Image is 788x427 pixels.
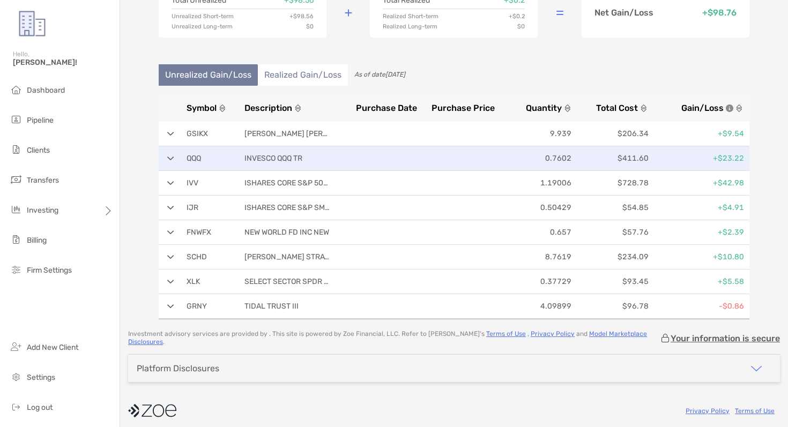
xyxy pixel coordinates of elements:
[27,206,58,215] span: Investing
[421,103,495,113] button: Purchase Price
[499,103,571,113] button: Quantity
[594,9,653,17] p: Net Gain/Loss
[499,152,571,165] p: 0.7602
[27,86,65,95] span: Dashboard
[244,127,330,140] p: [PERSON_NAME] [PERSON_NAME]
[10,173,23,186] img: transfers icon
[167,230,174,235] img: arrow open row
[383,13,438,19] p: Realized Short-term
[128,330,660,346] p: Investment advisory services are provided by . This site is powered by Zoe Financial, LLC. Refer ...
[10,83,23,96] img: dashboard icon
[653,250,744,264] p: +$10.80
[159,64,258,86] li: Unrealized Gain/Loss
[244,275,330,288] p: SELECT SECTOR SPDR TRUST
[167,304,174,309] img: arrow open row
[306,24,314,29] p: $0
[596,103,638,113] span: Total Cost
[13,4,51,43] img: Zoe Logo
[671,333,780,343] p: Your information is secure
[128,330,647,346] a: Model Marketplace Disclosures
[10,143,23,156] img: clients icon
[172,13,234,19] p: Unrealized Short-term
[576,103,648,113] button: Total Cost
[686,407,730,415] a: Privacy Policy
[653,275,744,288] p: +$5.58
[681,103,724,113] span: Gain/Loss
[167,132,174,136] img: arrow open row
[499,201,571,214] p: 0.50429
[187,201,229,214] p: IJR
[294,104,302,112] img: sort
[137,363,219,373] div: Platform Disclosures
[653,299,744,313] p: -$0.86
[258,64,348,86] li: Realized Gain/Loss
[27,236,47,245] span: Billing
[167,255,174,259] img: arrow open row
[576,275,648,288] p: $93.45
[383,24,437,29] p: Realized Long-term
[289,13,314,19] p: + $98.56
[187,176,229,190] p: IVV
[499,226,571,239] p: 0.657
[345,103,417,113] button: Purchase Date
[27,373,55,382] span: Settings
[167,181,174,185] img: arrow open row
[128,399,176,423] img: company logo
[244,299,330,313] p: TIDAL TRUST III
[10,400,23,413] img: logout icon
[167,280,174,284] img: arrow open row
[499,176,571,190] p: 1.19006
[750,362,763,375] img: icon arrow
[640,104,648,112] img: sort
[531,330,575,338] a: Privacy Policy
[576,152,648,165] p: $411.60
[356,103,417,113] span: Purchase Date
[432,103,495,113] span: Purchase Price
[244,250,330,264] p: [PERSON_NAME] STRATEGIC TR
[652,103,743,113] button: Gain/Lossicon info
[576,127,648,140] p: $206.34
[244,103,341,113] button: Description
[726,104,733,112] img: icon info
[187,127,229,140] p: GSIKX
[526,103,562,113] span: Quantity
[576,226,648,239] p: $57.76
[576,299,648,313] p: $96.78
[653,152,744,165] p: +$23.22
[509,13,525,19] p: + $0.2
[172,24,233,29] p: Unrealized Long-term
[244,103,292,113] span: Description
[187,275,229,288] p: XLK
[576,250,648,264] p: $234.09
[10,263,23,276] img: firm-settings icon
[244,201,330,214] p: ISHARES CORE S&P SMALL CAP ETF
[486,330,526,338] a: Terms of Use
[517,24,525,29] p: $0
[499,299,571,313] p: 4.09899
[653,226,744,239] p: +$2.39
[187,226,229,239] p: FNWFX
[702,9,737,17] p: + $98.76
[653,201,744,214] p: +$4.91
[187,152,229,165] p: QQQ
[27,176,59,185] span: Transfers
[354,71,405,78] span: As of date [DATE]
[167,206,174,210] img: arrow open row
[10,113,23,126] img: pipeline icon
[653,176,744,190] p: +$42.98
[244,152,330,165] p: INVESCO QQQ TR
[576,201,648,214] p: $54.85
[499,250,571,264] p: 8.7619
[13,58,113,67] span: [PERSON_NAME]!
[499,275,571,288] p: 0.37729
[27,116,54,125] span: Pipeline
[27,266,72,275] span: Firm Settings
[219,104,226,112] img: sort
[244,226,330,239] p: NEW WORLD FD INC NEW
[10,203,23,216] img: investing icon
[10,233,23,246] img: billing icon
[27,146,50,155] span: Clients
[187,250,229,264] p: SCHD
[576,176,648,190] p: $728.78
[167,156,174,161] img: arrow open row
